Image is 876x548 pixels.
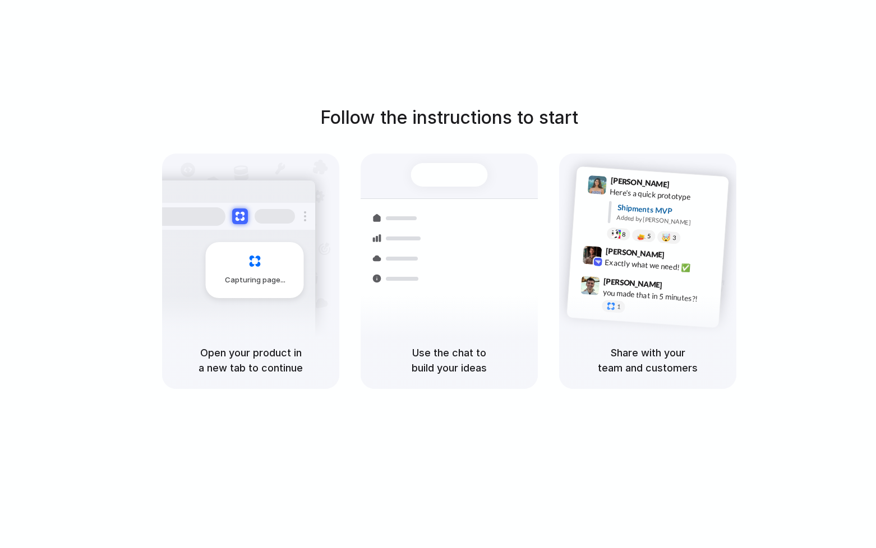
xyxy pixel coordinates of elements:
[610,174,670,191] span: [PERSON_NAME]
[616,213,720,229] div: Added by [PERSON_NAME]
[602,286,714,305] div: you made that in 5 minutes?!
[672,235,676,241] span: 3
[666,280,689,294] span: 9:47 AM
[617,202,721,220] div: Shipments MVP
[176,345,326,375] h5: Open your product in a new tab to continue
[622,231,626,238] span: 8
[573,345,723,375] h5: Share with your team and customers
[673,180,696,193] span: 9:41 AM
[668,250,691,263] span: 9:42 AM
[617,304,621,310] span: 1
[225,275,287,286] span: Capturing page
[605,245,665,261] span: [PERSON_NAME]
[605,256,717,275] div: Exactly what we need! ✅
[603,275,663,291] span: [PERSON_NAME]
[374,345,524,375] h5: Use the chat to build your ideas
[647,233,651,239] span: 5
[610,186,722,205] div: Here's a quick prototype
[320,104,578,131] h1: Follow the instructions to start
[662,233,671,242] div: 🤯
